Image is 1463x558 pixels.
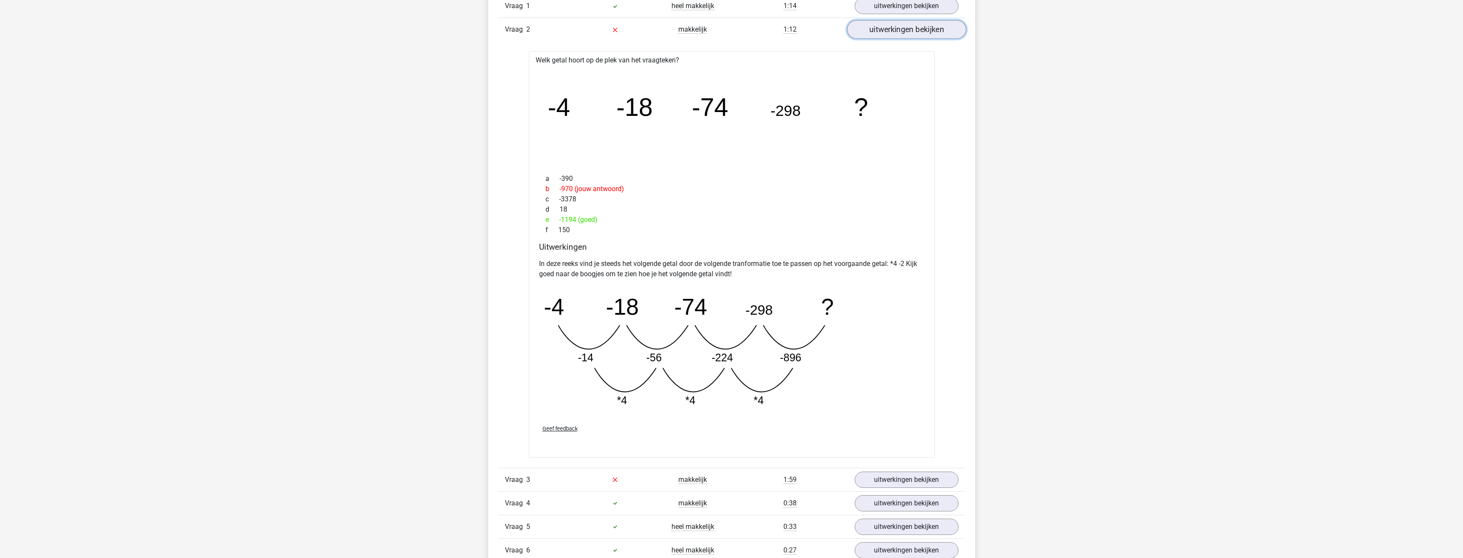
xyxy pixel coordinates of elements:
[671,546,714,555] span: heel makkelijk
[678,499,707,508] span: makkelijk
[545,225,558,235] span: f
[526,475,530,484] span: 3
[526,546,530,554] span: 6
[692,94,728,122] tspan: -74
[539,242,924,252] h4: Uitwerkingen
[821,294,834,319] tspan: ?
[505,522,526,532] span: Vraag
[539,184,924,194] div: -970 (jouw antwoord)
[529,51,935,458] div: Welk getal hoort op de plek van het vraagteken?
[545,215,559,225] span: e
[539,194,924,204] div: -3378
[646,351,661,363] tspan: -56
[505,475,526,485] span: Vraag
[745,302,772,318] tspan: -298
[542,425,578,432] span: Geef feedback
[678,25,707,34] span: makkelijk
[783,25,797,34] span: 1:12
[783,546,797,555] span: 0:27
[505,498,526,508] span: Vraag
[783,2,797,10] span: 1:14
[616,94,653,122] tspan: -18
[526,25,530,33] span: 2
[783,499,797,508] span: 0:38
[678,475,707,484] span: makkelijk
[847,20,966,39] a: uitwerkingen bekijken
[578,351,593,363] tspan: -14
[855,495,959,511] a: uitwerkingen bekijken
[505,24,526,35] span: Vraag
[526,2,530,10] span: 1
[855,519,959,535] a: uitwerkingen bekijken
[771,103,801,120] tspan: -298
[545,174,560,184] span: a
[539,259,924,279] p: In deze reeks vind je steeds het volgende getal door de volgende tranformatie toe te passen op he...
[545,204,560,215] span: d
[539,174,924,184] div: -390
[526,523,530,531] span: 5
[606,294,639,319] tspan: -18
[855,94,869,122] tspan: ?
[545,194,559,204] span: c
[545,184,560,194] span: b
[671,2,714,10] span: heel makkelijk
[539,225,924,235] div: 150
[539,204,924,215] div: 18
[783,523,797,531] span: 0:33
[711,351,733,363] tspan: -224
[783,475,797,484] span: 1:59
[671,523,714,531] span: heel makkelijk
[548,94,570,122] tspan: -4
[539,215,924,225] div: -1194 (goed)
[526,499,530,507] span: 4
[505,545,526,555] span: Vraag
[544,294,564,319] tspan: -4
[674,294,707,319] tspan: -74
[855,472,959,488] a: uitwerkingen bekijken
[780,351,801,363] tspan: -896
[505,1,526,11] span: Vraag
